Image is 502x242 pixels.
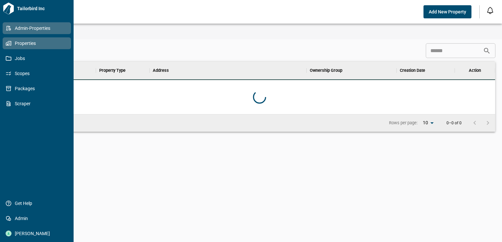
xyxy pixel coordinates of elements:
[11,55,65,62] span: Jobs
[149,61,307,80] div: Address
[389,120,418,126] p: Rows per page:
[3,83,71,94] a: Packages
[3,68,71,79] a: Scopes
[96,61,150,80] div: Property Type
[310,61,342,80] div: Ownership Group
[11,25,65,31] span: Admin-Properties
[11,40,65,47] span: Properties
[11,100,65,107] span: Scraper
[469,61,481,80] div: Action
[14,5,71,12] span: Tailorbird Inc
[397,61,455,80] div: Creation Date
[485,5,495,16] button: Open notification feed
[11,215,65,222] span: Admin
[11,200,65,207] span: Get Help
[24,61,96,80] div: Property Name
[3,37,71,49] a: Properties
[446,121,462,125] p: 0–0 of 0
[99,61,126,80] div: Property Type
[423,5,471,18] button: Add New Property
[307,61,396,80] div: Ownership Group
[420,118,436,128] div: 10
[17,24,502,39] div: base tabs
[455,61,495,80] div: Action
[3,22,71,34] a: Admin-Properties
[11,230,65,237] span: [PERSON_NAME]
[3,212,71,224] a: Admin
[400,61,425,80] div: Creation Date
[3,98,71,110] a: Scraper
[11,85,65,92] span: Packages
[153,61,169,80] div: Address
[3,52,71,64] a: Jobs
[429,9,466,15] span: Add New Property
[11,70,65,77] span: Scopes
